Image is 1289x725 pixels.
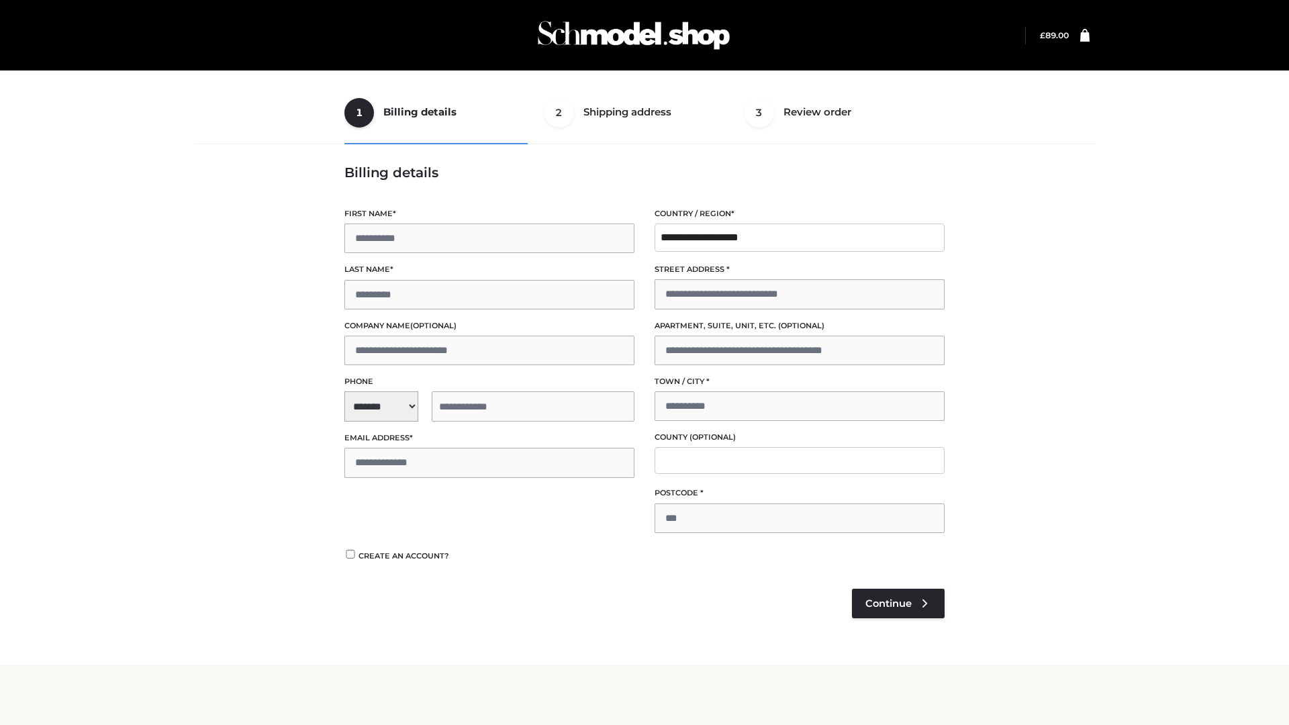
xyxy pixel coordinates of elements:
[410,321,457,330] span: (optional)
[655,320,945,332] label: Apartment, suite, unit, etc.
[344,164,945,181] h3: Billing details
[533,9,734,62] img: Schmodel Admin 964
[359,551,449,561] span: Create an account?
[778,321,824,330] span: (optional)
[655,375,945,388] label: Town / City
[344,375,634,388] label: Phone
[344,207,634,220] label: First name
[852,589,945,618] a: Continue
[1040,30,1069,40] bdi: 89.00
[655,263,945,276] label: Street address
[344,550,356,559] input: Create an account?
[865,597,912,610] span: Continue
[655,207,945,220] label: Country / Region
[344,432,634,444] label: Email address
[1040,30,1069,40] a: £89.00
[655,487,945,499] label: Postcode
[689,432,736,442] span: (optional)
[1040,30,1045,40] span: £
[344,320,634,332] label: Company name
[344,263,634,276] label: Last name
[655,431,945,444] label: County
